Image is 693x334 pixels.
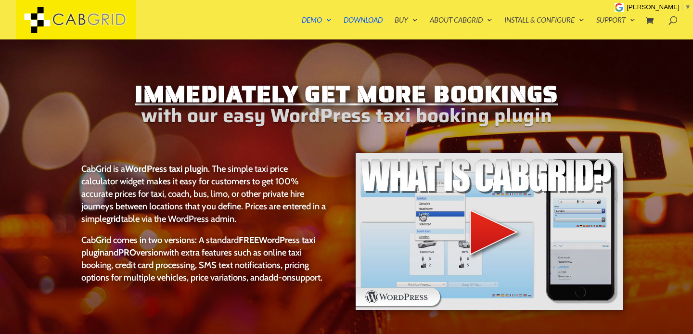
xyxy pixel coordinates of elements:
[69,112,624,124] h2: with our easy WordPress taxi booking plugin
[504,16,584,39] a: Install & Configure
[125,163,208,174] strong: WordPress taxi plugin
[302,16,332,39] a: Demo
[81,234,315,258] a: FREEWordPress taxi plugin
[118,247,136,258] strong: PRO
[355,303,624,313] a: WordPress taxi booking plugin Intro Video
[239,234,259,245] strong: FREE
[69,81,624,112] h1: Immediately Get More Bookings
[16,13,136,24] a: CabGrid Taxi Plugin
[685,3,691,11] span: ▼
[355,152,624,311] img: WordPress taxi booking plugin Intro Video
[344,16,383,39] a: Download
[430,16,492,39] a: About CabGrid
[627,3,691,11] a: [PERSON_NAME]​
[118,247,163,258] a: PROversion
[81,163,326,234] p: CabGrid is a . The simple taxi price calculator widget makes it easy for customers to get 100% ac...
[264,272,292,283] a: add-on
[596,16,635,39] a: Support
[627,3,680,11] span: [PERSON_NAME]
[395,16,418,39] a: Buy
[106,213,121,224] strong: grid
[81,234,326,284] p: CabGrid comes in two versions: A standard and with extra features such as online taxi booking, cr...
